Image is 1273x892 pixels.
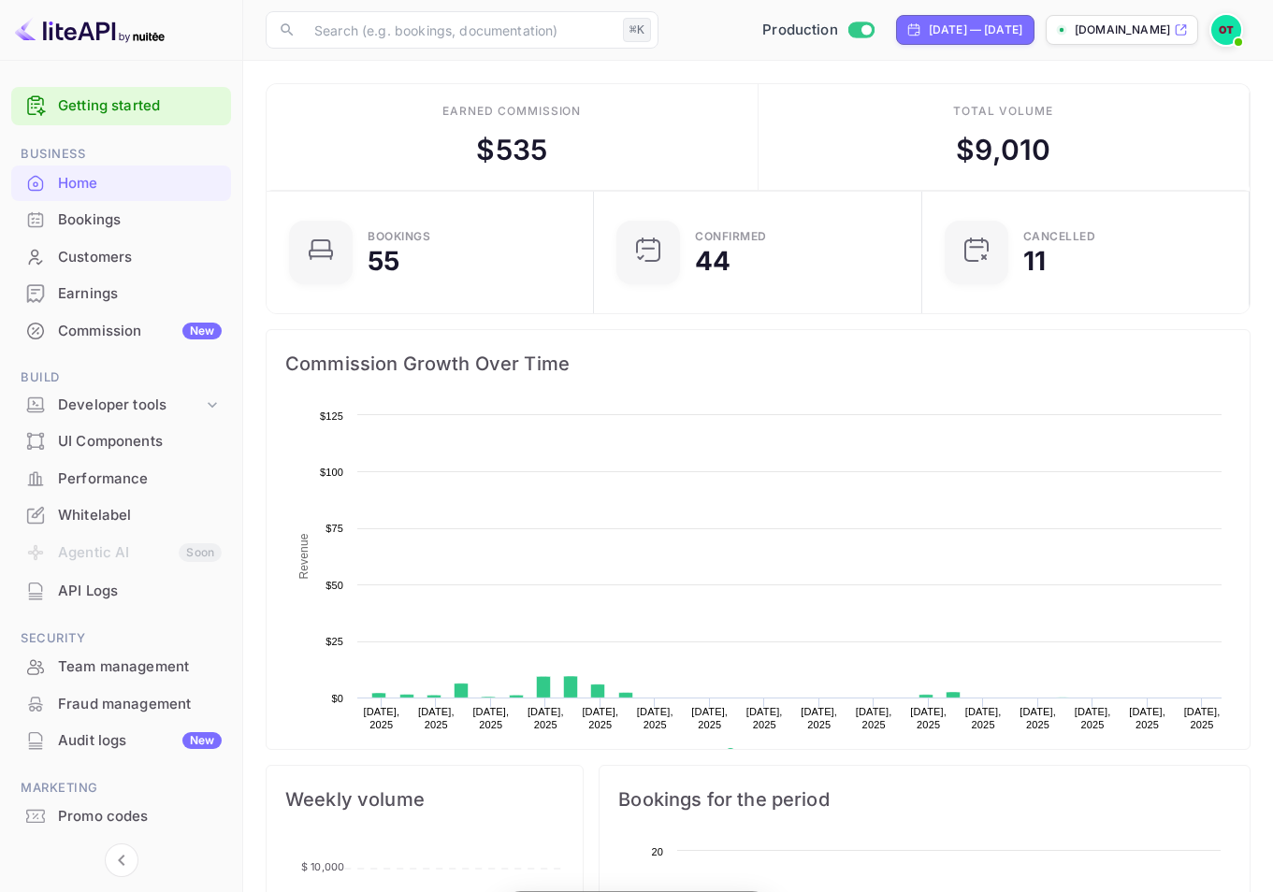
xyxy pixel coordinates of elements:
div: Developer tools [11,389,231,422]
span: Production [762,20,838,41]
text: [DATE], 2025 [965,706,1002,730]
div: Customers [58,247,222,268]
a: API Logs [11,573,231,608]
div: Home [58,173,222,194]
text: $0 [331,693,343,704]
div: ⌘K [623,18,651,42]
text: $125 [320,410,343,422]
div: Audit logsNew [11,723,231,759]
text: [DATE], 2025 [691,706,728,730]
div: Earnings [58,283,222,305]
img: Oussama Tali [1211,15,1241,45]
button: Collapse navigation [105,843,138,877]
text: [DATE], 2025 [363,706,399,730]
a: Promo codes [11,798,231,833]
a: Customers [11,239,231,274]
a: Home [11,165,231,200]
div: API Logs [11,573,231,610]
a: Performance [11,461,231,496]
div: Whitelabel [11,497,231,534]
tspan: $ 10,000 [301,860,344,873]
div: Whitelabel [58,505,222,526]
div: CommissionNew [11,313,231,350]
span: Commission Growth Over Time [285,349,1231,379]
text: $100 [320,467,343,478]
div: 11 [1023,248,1046,274]
div: Fraud management [58,694,222,715]
a: Team management [11,649,231,683]
div: CANCELLED [1023,231,1096,242]
text: [DATE], 2025 [1129,706,1165,730]
div: Bookings [58,209,222,231]
div: New [182,323,222,339]
div: Bookings [368,231,430,242]
div: Promo codes [11,798,231,835]
img: LiteAPI logo [15,15,165,45]
span: Bookings for the period [618,784,1231,814]
div: Commission [58,321,222,342]
a: Earnings [11,276,231,310]
span: Weekly volume [285,784,564,814]
div: Bookings [11,202,231,238]
text: [DATE], 2025 [418,706,455,730]
div: 55 [368,248,399,274]
a: CommissionNew [11,313,231,348]
a: UI Components [11,424,231,458]
span: Marketing [11,778,231,798]
text: [DATE], 2025 [1075,706,1111,730]
div: [DATE] — [DATE] [929,22,1022,38]
a: Fraud management [11,686,231,721]
div: UI Components [58,431,222,453]
div: Earnings [11,276,231,312]
div: Team management [58,656,222,678]
text: Revenue [743,748,790,761]
text: $50 [325,580,343,591]
text: [DATE], 2025 [910,706,947,730]
a: Audit logsNew [11,723,231,757]
text: Revenue [297,533,311,579]
text: [DATE], 2025 [582,706,618,730]
div: Developer tools [58,395,203,416]
div: Promo codes [58,806,222,827]
div: Performance [11,461,231,497]
a: Getting started [58,95,222,117]
text: [DATE], 2025 [472,706,509,730]
div: Performance [58,468,222,490]
a: Bookings [11,202,231,237]
div: Fraud management [11,686,231,723]
input: Search (e.g. bookings, documentation) [303,11,615,49]
p: [DOMAIN_NAME] [1075,22,1170,38]
span: Build [11,367,231,388]
text: $25 [325,636,343,647]
text: [DATE], 2025 [528,706,564,730]
text: $75 [325,523,343,534]
div: Confirmed [695,231,767,242]
a: Whitelabel [11,497,231,532]
div: Switch to Sandbox mode [755,20,881,41]
div: UI Components [11,424,231,460]
div: $ 535 [476,129,547,171]
text: [DATE], 2025 [746,706,783,730]
div: Home [11,165,231,202]
div: Customers [11,239,231,276]
text: [DATE], 2025 [801,706,837,730]
div: 44 [695,248,731,274]
text: [DATE], 2025 [1184,706,1221,730]
text: [DATE], 2025 [1020,706,1056,730]
text: 20 [652,846,664,857]
div: New [182,732,222,749]
div: Getting started [11,87,231,125]
div: Total volume [953,103,1053,120]
text: [DATE], 2025 [637,706,673,730]
div: Team management [11,649,231,685]
span: Business [11,144,231,165]
div: Earned commission [442,103,581,120]
span: Security [11,628,231,649]
div: $ 9,010 [956,129,1050,171]
text: [DATE], 2025 [856,706,892,730]
div: Audit logs [58,730,222,752]
div: API Logs [58,581,222,602]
